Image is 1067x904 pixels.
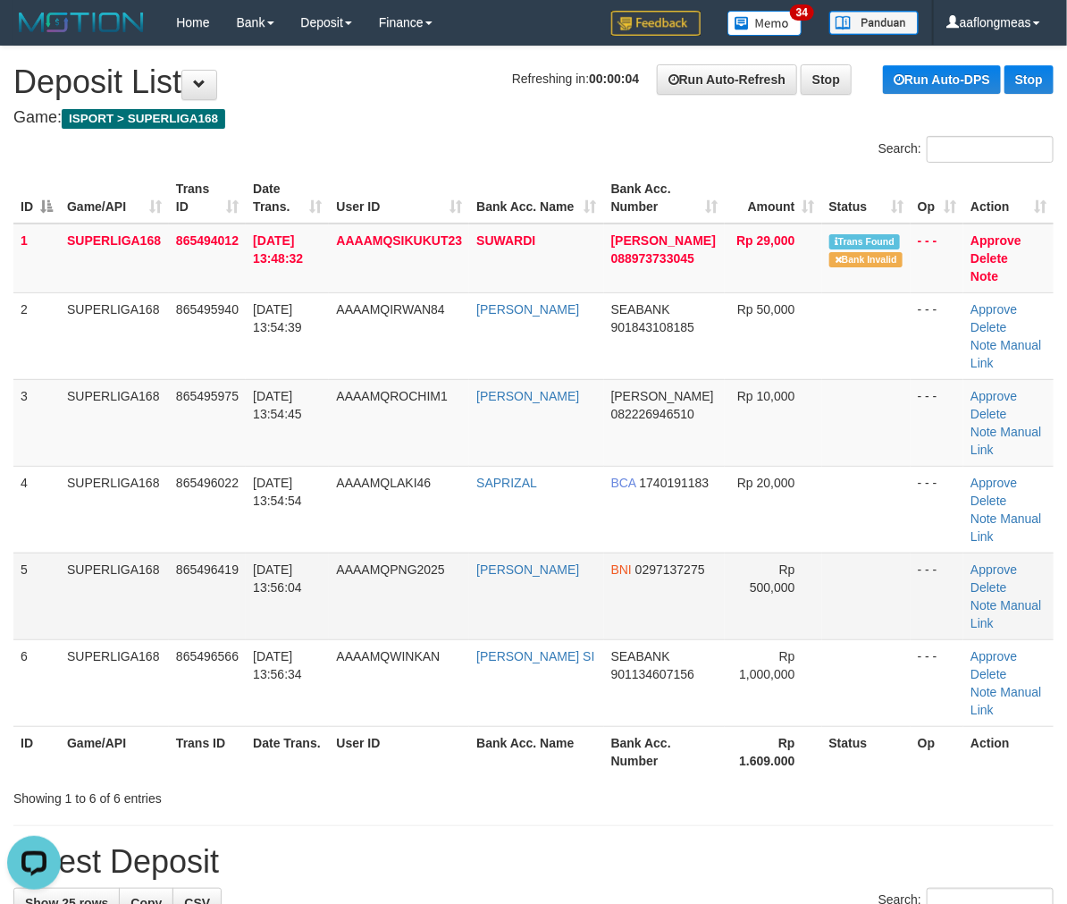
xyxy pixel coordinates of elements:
[253,389,302,421] span: [DATE] 13:54:45
[970,425,997,439] a: Note
[336,302,444,317] span: AAAAMQIRWAN84
[963,726,1054,777] th: Action
[469,726,603,777] th: Bank Acc. Name
[927,136,1054,163] input: Search:
[911,173,963,224] th: Op: activate to sort column ascending
[970,407,1006,421] a: Delete
[725,726,822,777] th: Rp 1.609.000
[60,292,169,379] td: SUPERLIGA168
[611,562,632,577] span: BNI
[829,252,903,267] span: Bank is not match
[970,425,1041,457] a: Manual Link
[970,685,997,699] a: Note
[469,173,603,224] th: Bank Acc. Name: activate to sort column ascending
[883,65,1001,94] a: Run Auto-DPS
[911,379,963,466] td: - - -
[60,466,169,553] td: SUPERLIGA168
[970,598,1041,630] a: Manual Link
[822,173,911,224] th: Status: activate to sort column ascending
[725,173,822,224] th: Amount: activate to sort column ascending
[336,562,444,577] span: AAAAMQPNG2025
[911,639,963,726] td: - - -
[13,844,1054,880] h1: Latest Deposit
[657,64,797,95] a: Run Auto-Refresh
[176,476,239,490] span: 865496022
[13,109,1054,127] h4: Game:
[169,173,246,224] th: Trans ID: activate to sort column ascending
[476,302,579,317] a: [PERSON_NAME]
[169,726,246,777] th: Trans ID
[970,580,1006,595] a: Delete
[611,302,670,317] span: SEABANK
[253,233,303,266] span: [DATE] 13:48:32
[13,9,149,36] img: MOTION_logo.png
[13,64,1054,100] h1: Deposit List
[246,173,329,224] th: Date Trans.: activate to sort column ascending
[336,233,462,248] span: AAAAMQSIKUKUT23
[60,553,169,639] td: SUPERLIGA168
[801,64,852,95] a: Stop
[611,667,694,681] span: Copy 901134607156 to clipboard
[476,476,537,490] a: SAPRIZAL
[176,649,239,663] span: 865496566
[476,649,594,663] a: [PERSON_NAME] SI
[611,320,694,334] span: Copy 901843108185 to clipboard
[60,379,169,466] td: SUPERLIGA168
[60,224,169,293] td: SUPERLIGA168
[176,389,239,403] span: 865495975
[60,726,169,777] th: Game/API
[829,11,919,35] img: panduan.png
[911,466,963,553] td: - - -
[970,511,1041,544] a: Manual Link
[878,136,1054,163] label: Search:
[13,292,60,379] td: 2
[970,389,1017,403] a: Approve
[970,598,997,613] a: Note
[635,562,705,577] span: Copy 0297137275 to clipboard
[336,476,431,490] span: AAAAMQLAKI46
[970,233,1021,248] a: Approve
[737,389,795,403] span: Rp 10,000
[736,233,794,248] span: Rp 29,000
[13,379,60,466] td: 3
[970,476,1017,490] a: Approve
[611,407,694,421] span: Copy 082226946510 to clipboard
[970,338,1041,370] a: Manual Link
[60,639,169,726] td: SUPERLIGA168
[970,269,998,283] a: Note
[737,302,795,317] span: Rp 50,000
[176,233,239,248] span: 865494012
[611,11,701,36] img: Feedback.jpg
[790,4,814,21] span: 34
[336,649,440,663] span: AAAAMQWINKAN
[13,224,60,293] td: 1
[970,511,997,526] a: Note
[822,726,911,777] th: Status
[253,476,302,508] span: [DATE] 13:54:54
[970,667,1006,681] a: Delete
[970,302,1017,317] a: Approve
[970,649,1017,663] a: Approve
[750,562,795,595] span: Rp 500,000
[13,726,60,777] th: ID
[604,173,725,224] th: Bank Acc. Number: activate to sort column ascending
[911,553,963,639] td: - - -
[329,726,469,777] th: User ID
[253,562,302,595] span: [DATE] 13:56:04
[970,494,1006,508] a: Delete
[176,302,239,317] span: 865495940
[970,251,1008,266] a: Delete
[727,11,802,36] img: Button%20Memo.svg
[512,72,639,86] span: Refreshing in:
[336,389,447,403] span: AAAAMQROCHIM1
[611,476,636,490] span: BCA
[640,476,710,490] span: Copy 1740191183 to clipboard
[911,292,963,379] td: - - -
[253,302,302,334] span: [DATE] 13:54:39
[476,562,579,577] a: [PERSON_NAME]
[1004,65,1054,94] a: Stop
[7,7,61,61] button: Open LiveChat chat widget
[970,338,997,352] a: Note
[970,685,1041,717] a: Manual Link
[604,726,725,777] th: Bank Acc. Number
